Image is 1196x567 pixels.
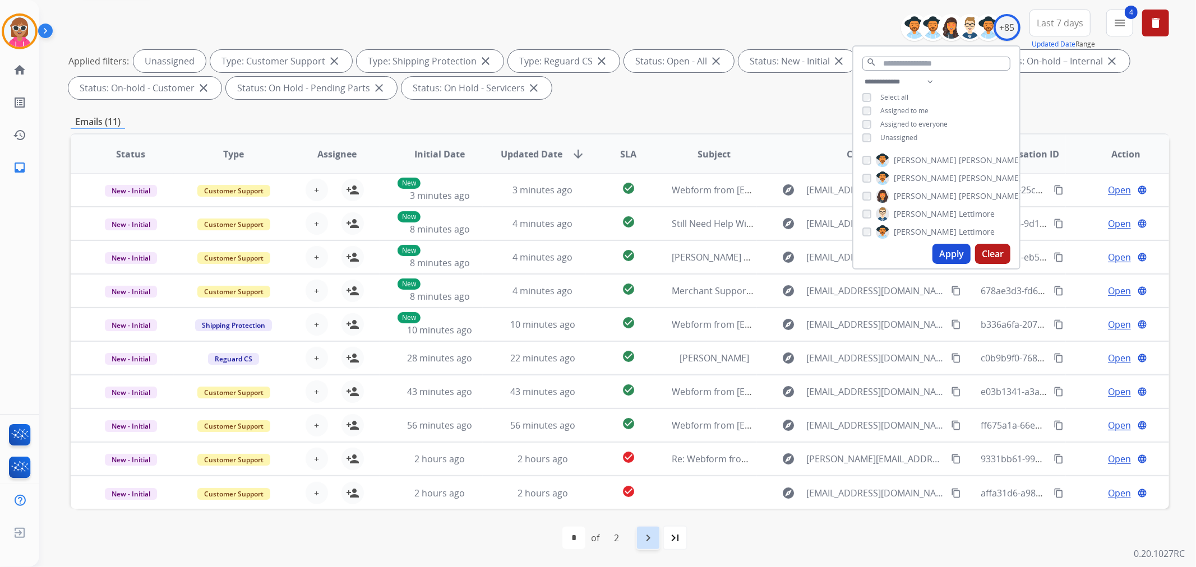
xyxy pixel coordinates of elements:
[398,178,421,189] p: New
[832,54,846,68] mat-icon: close
[306,246,328,268] button: +
[133,50,206,72] div: Unassigned
[4,16,35,47] img: avatar
[591,531,599,545] div: of
[410,189,470,202] span: 3 minutes ago
[782,419,795,432] mat-icon: explore
[1054,488,1064,498] mat-icon: content_copy
[1054,353,1064,363] mat-icon: content_copy
[210,50,352,72] div: Type: Customer Support
[622,316,635,329] mat-icon: check_circle
[672,184,926,196] span: Webform from [EMAIL_ADDRESS][DOMAIN_NAME] on [DATE]
[1054,420,1064,430] mat-icon: content_copy
[105,219,157,230] span: New - Initial
[622,350,635,363] mat-icon: check_circle
[595,54,608,68] mat-icon: close
[622,249,635,262] mat-icon: check_circle
[410,290,470,303] span: 8 minutes ago
[951,387,961,397] mat-icon: content_copy
[346,183,359,197] mat-icon: person_add
[197,219,270,230] span: Customer Support
[806,351,944,365] span: [EMAIL_ADDRESS][DOMAIN_NAME]
[197,81,210,95] mat-icon: close
[981,487,1144,499] span: affa31d6-a981-4a7c-9b98-216f47fe726f
[13,128,26,142] mat-icon: history
[314,419,319,432] span: +
[197,185,270,197] span: Customer Support
[1137,219,1147,229] mat-icon: language
[1125,6,1138,19] span: 4
[68,54,129,68] p: Applied filters:
[981,453,1153,465] span: 9331bb61-99e8-4b4a-a832-755c2132f694
[105,488,157,500] span: New - Initial
[975,244,1010,264] button: Clear
[398,312,421,323] p: New
[672,217,923,230] span: Still Need Help With This? Call with Caller [PHONE_NUMBER]
[510,385,575,398] span: 43 minutes ago
[959,155,1022,166] span: [PERSON_NAME]
[512,251,572,263] span: 4 minutes ago
[782,351,795,365] mat-icon: explore
[314,385,319,398] span: +
[346,250,359,264] mat-icon: person_add
[782,385,795,398] mat-icon: explore
[13,63,26,77] mat-icon: home
[1108,217,1131,230] span: Open
[782,452,795,466] mat-icon: explore
[398,278,421,290] p: New
[306,482,328,504] button: +
[346,318,359,331] mat-icon: person_add
[880,133,917,142] span: Unassigned
[1137,488,1147,498] mat-icon: language
[622,383,635,397] mat-icon: check_circle
[105,319,157,331] span: New - Initial
[105,286,157,298] span: New - Initial
[346,486,359,500] mat-icon: person_add
[68,77,221,99] div: Status: On-hold - Customer
[1066,134,1169,174] th: Action
[512,184,572,196] span: 3 minutes ago
[622,282,635,296] mat-icon: check_circle
[880,106,929,115] span: Assigned to me
[984,50,1130,72] div: Status: On-hold – Internal
[518,487,568,499] span: 2 hours ago
[1137,286,1147,296] mat-icon: language
[1108,419,1131,432] span: Open
[680,352,749,364] span: [PERSON_NAME]
[622,182,635,195] mat-icon: check_circle
[987,147,1059,161] span: Conversation ID
[314,351,319,365] span: +
[346,217,359,230] mat-icon: person_add
[620,147,636,161] span: SLA
[782,183,795,197] mat-icon: explore
[1054,252,1064,262] mat-icon: content_copy
[71,115,125,129] p: Emails (11)
[672,419,926,431] span: Webform from [EMAIL_ADDRESS][DOMAIN_NAME] on [DATE]
[197,387,270,398] span: Customer Support
[414,453,465,465] span: 2 hours ago
[709,54,723,68] mat-icon: close
[508,50,620,72] div: Type: Reguard CS
[641,531,655,545] mat-icon: navigate_next
[527,81,541,95] mat-icon: close
[994,14,1020,41] div: +85
[346,385,359,398] mat-icon: person_add
[510,419,575,431] span: 56 minutes ago
[327,54,341,68] mat-icon: close
[806,385,944,398] span: [EMAIL_ADDRESS][DOMAIN_NAME]
[1108,284,1131,298] span: Open
[959,190,1022,202] span: [PERSON_NAME]
[624,50,734,72] div: Status: Open - All
[1137,420,1147,430] mat-icon: language
[1108,486,1131,500] span: Open
[13,161,26,174] mat-icon: inbox
[314,486,319,500] span: +
[314,318,319,331] span: +
[951,319,961,329] mat-icon: content_copy
[410,257,470,269] span: 8 minutes ago
[1149,16,1162,30] mat-icon: delete
[306,280,328,302] button: +
[197,488,270,500] span: Customer Support
[1054,219,1064,229] mat-icon: content_copy
[806,284,944,298] span: [EMAIL_ADDRESS][DOMAIN_NAME]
